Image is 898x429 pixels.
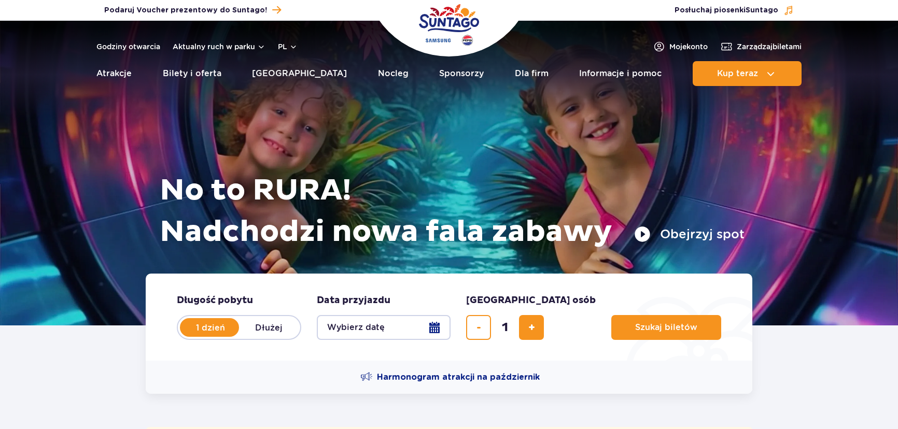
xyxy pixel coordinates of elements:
form: Planowanie wizyty w Park of Poland [146,274,752,361]
span: [GEOGRAPHIC_DATA] osób [466,294,596,307]
button: Aktualny ruch w parku [173,42,265,51]
span: Harmonogram atrakcji na październik [377,371,540,383]
a: Zarządzajbiletami [720,40,802,53]
a: Nocleg [378,61,409,86]
h1: No to RURA! Nadchodzi nowa fala zabawy [160,170,745,253]
span: Zarządzaj biletami [737,41,802,52]
a: Dla firm [515,61,549,86]
a: Harmonogram atrakcji na październik [360,371,540,383]
a: Sponsorzy [439,61,484,86]
button: Kup teraz [693,61,802,86]
a: Informacje i pomoc [579,61,662,86]
label: Dłużej [239,317,298,338]
a: [GEOGRAPHIC_DATA] [252,61,347,86]
span: Długość pobytu [177,294,253,307]
button: usuń bilet [466,315,491,340]
button: Posłuchaj piosenkiSuntago [675,5,794,16]
span: Kup teraz [717,69,758,78]
span: Posłuchaj piosenki [675,5,778,16]
a: Podaruj Voucher prezentowy do Suntago! [104,3,281,17]
a: Atrakcje [96,61,132,86]
span: Szukaj biletów [635,323,697,332]
a: Mojekonto [653,40,708,53]
label: 1 dzień [181,317,240,338]
span: Data przyjazdu [317,294,390,307]
button: dodaj bilet [519,315,544,340]
a: Bilety i oferta [163,61,221,86]
button: pl [278,41,298,52]
span: Podaruj Voucher prezentowy do Suntago! [104,5,267,16]
span: Suntago [746,7,778,14]
input: liczba biletów [493,315,517,340]
a: Godziny otwarcia [96,41,160,52]
span: Moje konto [669,41,708,52]
button: Obejrzyj spot [634,226,745,242]
button: Szukaj biletów [611,315,721,340]
button: Wybierz datę [317,315,451,340]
